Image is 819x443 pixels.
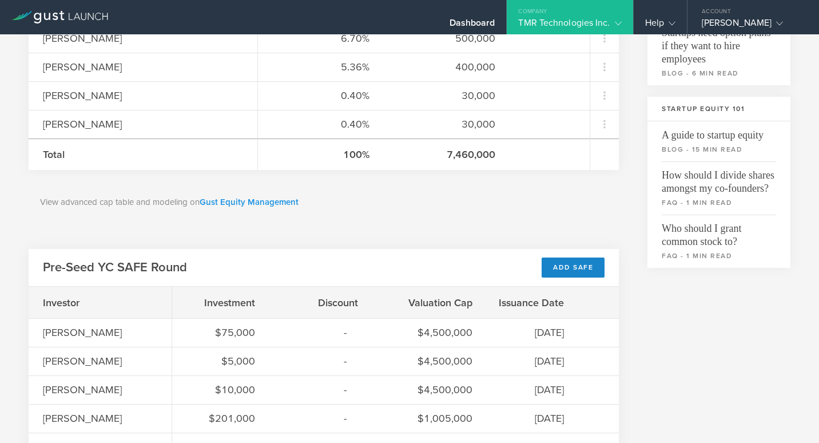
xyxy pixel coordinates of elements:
div: Issuance Date [501,295,564,310]
div: [PERSON_NAME] [43,60,243,74]
div: [PERSON_NAME] [702,17,799,34]
div: 5.36% [272,60,369,74]
a: How should I divide shares amongst my co-founders?faq - 1 min read [647,161,790,215]
small: faq - 1 min read [662,197,776,208]
div: $1,005,000 [387,411,472,426]
div: [PERSON_NAME] [43,325,157,340]
a: Gust Equity Management [200,197,299,207]
small: blog - 15 min read [662,144,776,155]
div: 30,000 [398,88,495,103]
div: Add SAFE [542,258,605,278]
div: $4,500,000 [387,325,472,340]
div: [PERSON_NAME] [43,88,243,103]
div: [PERSON_NAME] [43,31,243,46]
div: Dashboard [450,17,495,34]
div: [DATE] [501,325,564,340]
small: faq - 1 min read [662,251,776,261]
div: 7,460,000 [398,147,495,162]
div: 100% [272,147,369,162]
a: Startups need option plans if they want to hire employeesblog - 6 min read [647,19,790,85]
small: blog - 6 min read [662,68,776,78]
div: [DATE] [501,411,564,426]
div: - [284,354,358,369]
span: A guide to startup equity [662,121,776,142]
div: [DATE] [501,382,564,397]
div: Investment [186,295,255,310]
div: 0.40% [272,88,369,103]
div: $75,000 [186,325,255,340]
div: - [284,382,358,397]
div: 0.40% [272,117,369,132]
div: $4,500,000 [387,382,472,397]
div: $201,000 [186,411,255,426]
div: TMR Technologies Inc. [518,17,621,34]
div: [DATE] [501,354,564,369]
div: [PERSON_NAME] [43,117,243,132]
div: [PERSON_NAME] [43,382,157,397]
span: Who should I grant common stock to? [662,215,776,248]
div: Total [43,147,243,162]
a: Who should I grant common stock to?faq - 1 min read [647,215,790,268]
div: Help [645,17,675,34]
div: Discount [284,295,358,310]
div: [PERSON_NAME] [43,411,157,426]
h3: Startup Equity 101 [647,97,790,121]
div: [PERSON_NAME] [43,354,157,369]
div: - [284,325,358,340]
div: - [284,411,358,426]
span: Startups need option plans if they want to hire employees [662,19,776,66]
div: 6.70% [272,31,369,46]
a: A guide to startup equityblog - 15 min read [647,121,790,161]
div: $5,000 [186,354,255,369]
div: 30,000 [398,117,495,132]
div: Valuation Cap [387,295,472,310]
div: $10,000 [186,382,255,397]
div: $4,500,000 [387,354,472,369]
span: How should I divide shares amongst my co-founders? [662,161,776,195]
div: 500,000 [398,31,495,46]
div: Investor [43,295,157,310]
h2: Pre-Seed YC SAFE Round [43,259,187,276]
div: 400,000 [398,60,495,74]
p: View advanced cap table and modeling on [40,196,607,209]
iframe: Chat Widget [762,388,819,443]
